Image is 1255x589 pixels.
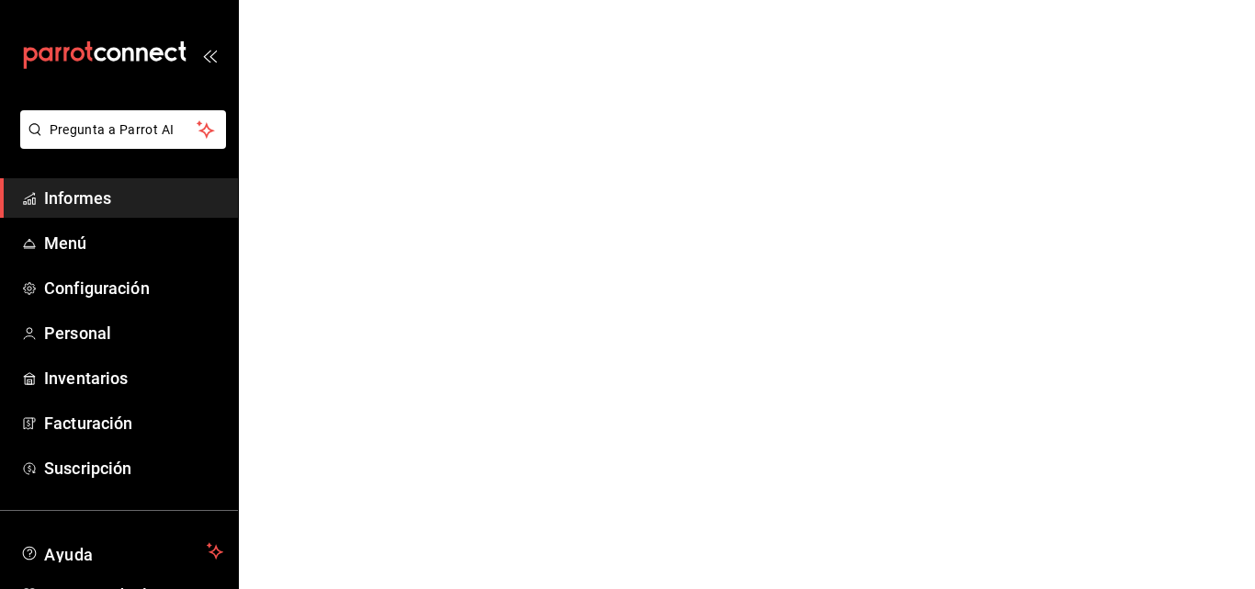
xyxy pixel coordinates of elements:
[13,133,226,153] a: Pregunta a Parrot AI
[44,413,132,433] font: Facturación
[44,545,94,564] font: Ayuda
[44,459,131,478] font: Suscripción
[50,122,175,137] font: Pregunta a Parrot AI
[20,110,226,149] button: Pregunta a Parrot AI
[44,368,128,388] font: Inventarios
[202,48,217,62] button: abrir_cajón_menú
[44,323,111,343] font: Personal
[44,188,111,208] font: Informes
[44,278,150,298] font: Configuración
[44,233,87,253] font: Menú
